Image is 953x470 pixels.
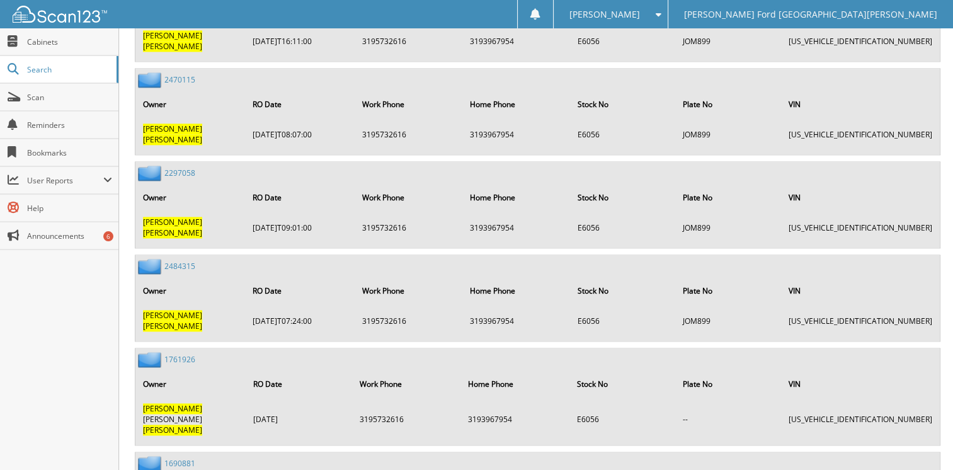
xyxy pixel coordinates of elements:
[13,6,107,23] img: scan123-logo-white.svg
[464,212,570,243] td: 3193967954
[143,310,202,321] span: [PERSON_NAME]
[782,371,939,397] th: VIN
[27,175,103,186] span: User Reports
[27,203,112,214] span: Help
[246,185,355,210] th: RO Date
[164,74,195,85] a: 2470115
[138,352,164,367] img: folder2.png
[571,305,675,336] td: E6056
[782,91,939,117] th: VIN
[143,134,202,145] span: [PERSON_NAME]
[143,227,202,238] span: [PERSON_NAME]
[782,305,939,336] td: [US_VEHICLE_IDENTIFICATION_NUMBER]
[676,398,781,440] td: --
[137,278,245,304] th: Owner
[143,403,202,414] span: [PERSON_NAME]
[571,212,675,243] td: E6056
[143,123,202,134] span: [PERSON_NAME]
[782,118,939,150] td: [US_VEHICLE_IDENTIFICATION_NUMBER]
[143,425,202,435] span: [PERSON_NAME]
[464,278,570,304] th: Home Phone
[782,25,939,57] td: [US_VEHICLE_IDENTIFICATION_NUMBER]
[27,120,112,130] span: Reminders
[571,371,676,397] th: Stock No
[464,25,570,57] td: 3193967954
[247,398,352,440] td: [DATE]
[464,118,570,150] td: 3193967954
[137,91,245,117] th: Owner
[27,231,112,241] span: Announcements
[676,212,781,243] td: JOM899
[676,118,781,150] td: JOM899
[137,185,245,210] th: Owner
[246,118,355,150] td: [DATE]T08:07:00
[464,91,570,117] th: Home Phone
[571,398,676,440] td: E6056
[353,398,460,440] td: 3195732616
[782,278,939,304] th: VIN
[356,305,462,336] td: 3195732616
[247,371,352,397] th: RO Date
[138,258,164,274] img: folder2.png
[464,185,570,210] th: Home Phone
[138,165,164,181] img: folder2.png
[27,37,112,47] span: Cabinets
[27,147,112,158] span: Bookmarks
[246,278,355,304] th: RO Date
[356,118,462,150] td: 3195732616
[164,458,195,469] a: 1690881
[571,185,675,210] th: Stock No
[137,371,246,397] th: Owner
[164,354,195,365] a: 1761926
[27,92,112,103] span: Scan
[103,231,113,241] div: 6
[246,25,355,57] td: [DATE]T16:11:00
[246,91,355,117] th: RO Date
[356,91,462,117] th: Work Phone
[143,41,202,52] span: [PERSON_NAME]
[676,185,781,210] th: Plate No
[569,11,640,18] span: [PERSON_NAME]
[462,371,569,397] th: Home Phone
[571,278,675,304] th: Stock No
[890,410,953,470] iframe: Chat Widget
[164,168,195,178] a: 2297058
[462,398,569,440] td: 3193967954
[137,398,246,440] td: [PERSON_NAME]
[571,118,675,150] td: E6056
[164,261,195,272] a: 2484315
[676,305,781,336] td: JOM899
[782,212,939,243] td: [US_VEHICLE_IDENTIFICATION_NUMBER]
[143,30,202,41] span: [PERSON_NAME]
[782,185,939,210] th: VIN
[356,278,462,304] th: Work Phone
[676,25,781,57] td: JOM899
[676,278,781,304] th: Plate No
[143,217,202,227] span: [PERSON_NAME]
[356,212,462,243] td: 3195732616
[571,91,675,117] th: Stock No
[246,212,355,243] td: [DATE]T09:01:00
[246,305,355,336] td: [DATE]T07:24:00
[782,398,939,440] td: [US_VEHICLE_IDENTIFICATION_NUMBER]
[464,305,570,336] td: 3193967954
[353,371,460,397] th: Work Phone
[356,185,462,210] th: Work Phone
[684,11,937,18] span: [PERSON_NAME] Ford [GEOGRAPHIC_DATA][PERSON_NAME]
[676,371,781,397] th: Plate No
[138,72,164,88] img: folder2.png
[143,321,202,331] span: [PERSON_NAME]
[676,91,781,117] th: Plate No
[356,25,462,57] td: 3195732616
[571,25,675,57] td: E6056
[27,64,110,75] span: Search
